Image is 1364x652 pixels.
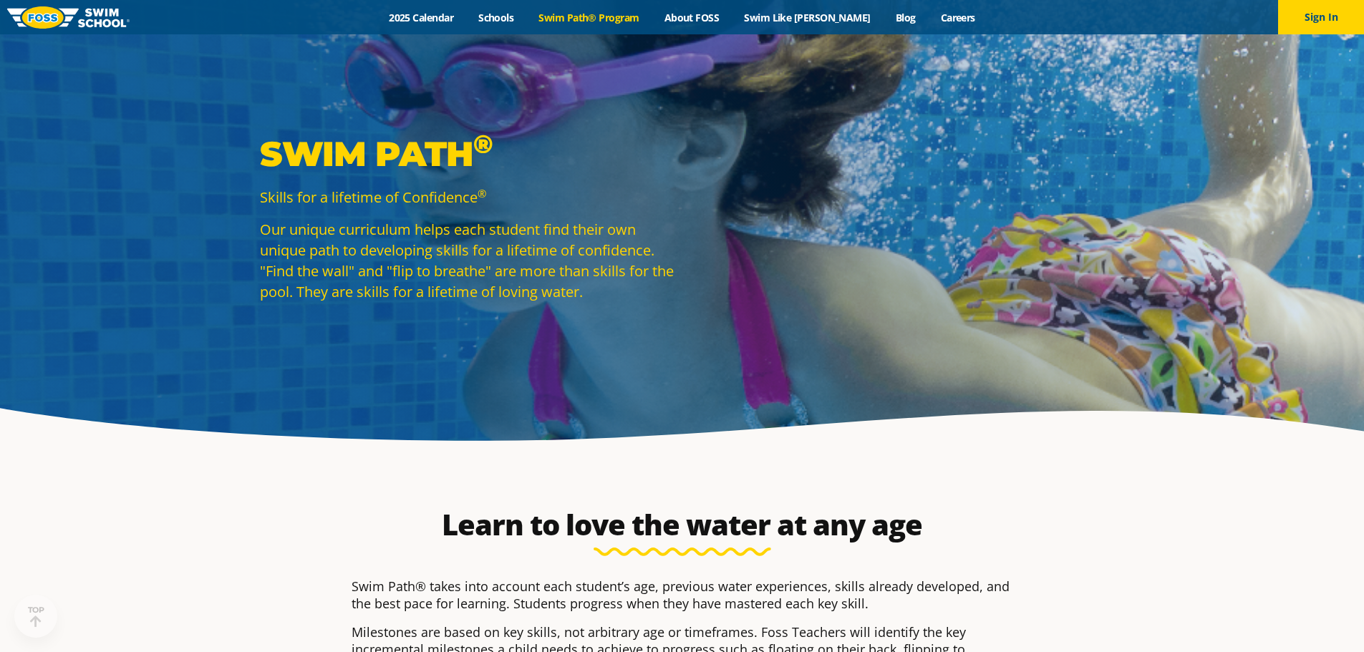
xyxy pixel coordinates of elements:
[28,605,44,628] div: TOP
[260,132,675,175] p: Swim Path
[377,11,466,24] a: 2025 Calendar
[473,128,493,160] sup: ®
[928,11,987,24] a: Careers
[260,219,675,302] p: Our unique curriculum helps each student find their own unique path to developing skills for a li...
[466,11,526,24] a: Schools
[732,11,884,24] a: Swim Like [PERSON_NAME]
[7,6,130,29] img: FOSS Swim School Logo
[344,507,1020,542] h2: Learn to love the water at any age
[883,11,928,24] a: Blog
[652,11,732,24] a: About FOSS
[478,186,486,200] sup: ®
[526,11,652,24] a: Swim Path® Program
[260,187,675,208] p: Skills for a lifetime of Confidence
[352,578,1013,612] p: Swim Path® takes into account each student’s age, previous water experiences, skills already deve...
